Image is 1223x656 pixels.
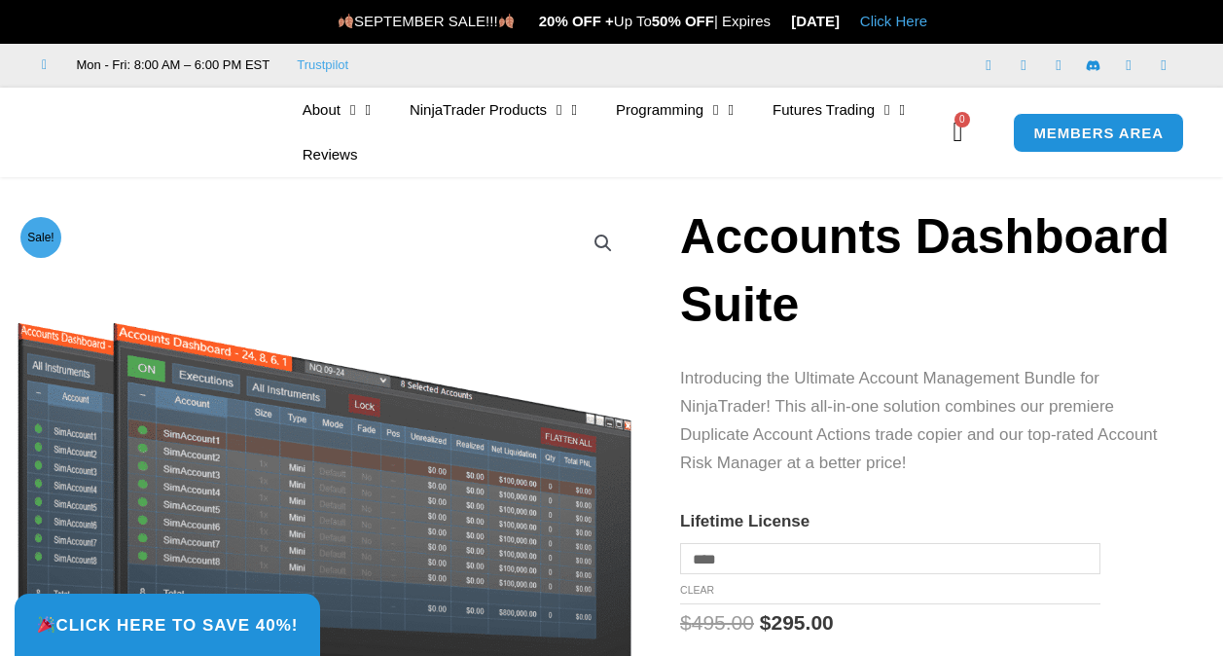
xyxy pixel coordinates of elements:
[680,365,1174,478] p: Introducing the Ultimate Account Management Bundle for NinjaTrader! This all-in-one solution comb...
[38,616,54,633] img: 🎉
[37,616,298,634] span: Click Here to save 40%!
[680,202,1174,339] h1: Accounts Dashboard Suite
[297,54,348,77] a: Trustpilot
[680,512,809,530] label: Lifetime License
[539,13,614,29] strong: 20% OFF +
[499,14,514,28] img: 🍂
[860,13,927,29] a: Click Here
[390,88,596,132] a: NinjaTrader Products
[72,54,270,77] span: Mon - Fri: 8:00 AM – 6:00 PM EST
[791,13,840,29] strong: [DATE]
[586,226,621,261] a: View full-screen image gallery
[652,13,714,29] strong: 50% OFF
[923,104,991,161] a: 0
[680,584,714,596] a: Clear options
[15,594,320,656] a: 🎉Click Here to save 40%!
[283,88,949,177] nav: Menu
[339,14,353,28] img: 🍂
[772,14,786,28] img: ⌛
[596,88,753,132] a: Programming
[283,88,390,132] a: About
[338,13,791,29] span: SEPTEMBER SALE!!! Up To | Expires
[1013,113,1184,153] a: MEMBERS AREA
[283,132,378,177] a: Reviews
[1033,126,1164,140] span: MEMBERS AREA
[954,112,970,128] span: 0
[20,217,61,258] span: Sale!
[43,97,252,167] img: LogoAI | Affordable Indicators – NinjaTrader
[753,88,924,132] a: Futures Trading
